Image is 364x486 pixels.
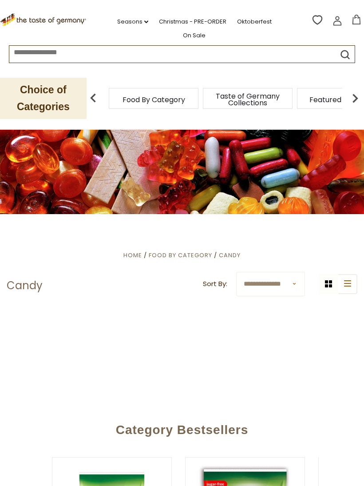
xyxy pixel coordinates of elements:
[237,17,272,27] a: Oktoberfest
[117,17,148,27] a: Seasons
[149,251,212,259] a: Food By Category
[183,31,206,40] a: On Sale
[159,17,226,27] a: Christmas - PRE-ORDER
[212,93,283,106] a: Taste of Germany Collections
[84,89,102,107] img: previous arrow
[7,279,43,292] h1: Candy
[203,279,227,290] label: Sort By:
[123,251,142,259] a: Home
[219,251,241,259] a: Candy
[11,410,353,446] div: Category Bestsellers
[123,96,185,103] a: Food By Category
[346,89,364,107] img: next arrow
